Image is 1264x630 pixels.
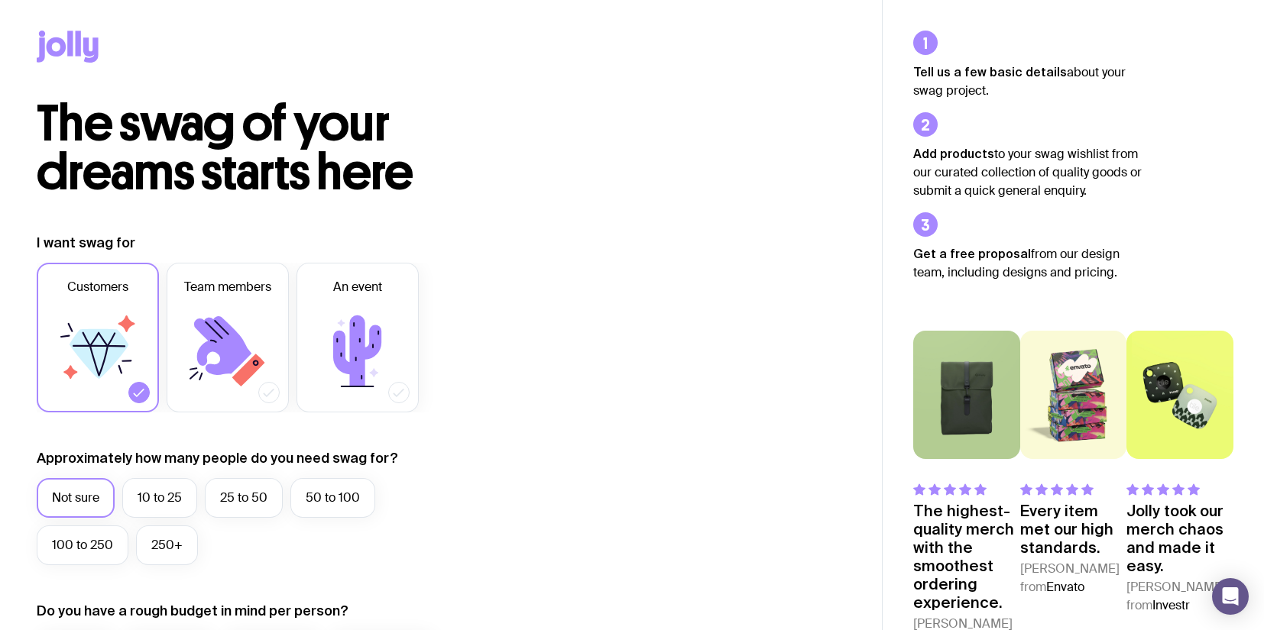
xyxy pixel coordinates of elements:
[37,602,348,620] label: Do you have a rough budget in mind per person?
[1152,597,1190,613] span: Investr
[1046,579,1084,595] span: Envato
[913,63,1142,100] p: about your swag project.
[913,147,994,160] strong: Add products
[913,65,1067,79] strong: Tell us a few basic details
[37,234,135,252] label: I want swag for
[1212,578,1249,615] div: Open Intercom Messenger
[913,247,1031,260] strong: Get a free proposal
[913,244,1142,282] p: from our design team, including designs and pricing.
[1126,578,1233,615] cite: [PERSON_NAME] from
[37,449,398,467] label: Approximately how many people do you need swag for?
[122,478,197,518] label: 10 to 25
[37,525,128,565] label: 100 to 250
[913,502,1020,612] p: The highest-quality merch with the smoothest ordering experience.
[37,478,115,518] label: Not sure
[1020,560,1127,596] cite: [PERSON_NAME] from
[37,93,413,202] span: The swag of your dreams starts here
[136,525,198,565] label: 250+
[67,278,128,296] span: Customers
[205,478,283,518] label: 25 to 50
[1126,502,1233,575] p: Jolly took our merch chaos and made it easy.
[290,478,375,518] label: 50 to 100
[913,144,1142,200] p: to your swag wishlist from our curated collection of quality goods or submit a quick general enqu...
[184,278,271,296] span: Team members
[333,278,382,296] span: An event
[1020,502,1127,557] p: Every item met our high standards.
